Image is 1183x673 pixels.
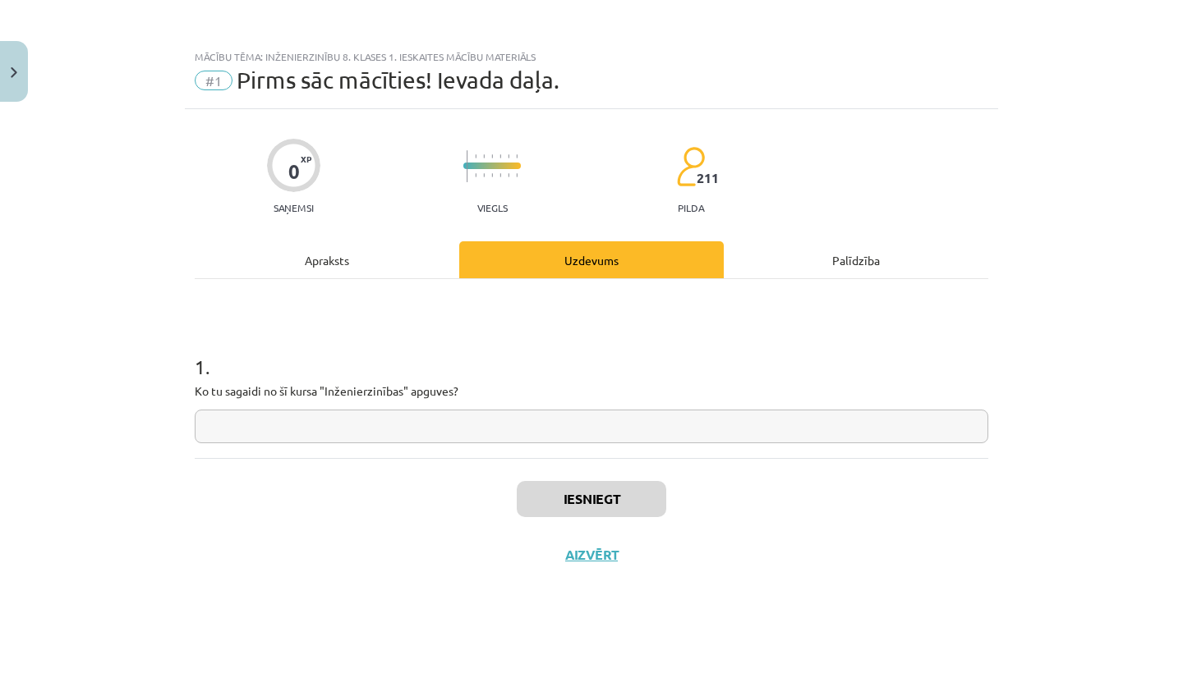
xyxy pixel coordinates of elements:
button: Aizvērt [560,547,623,563]
img: icon-short-line-57e1e144782c952c97e751825c79c345078a6d821885a25fce030b3d8c18986b.svg [483,154,485,158]
div: Uzdevums [459,241,724,278]
div: Palīdzība [724,241,988,278]
img: icon-short-line-57e1e144782c952c97e751825c79c345078a6d821885a25fce030b3d8c18986b.svg [475,173,476,177]
img: icon-close-lesson-0947bae3869378f0d4975bcd49f059093ad1ed9edebbc8119c70593378902aed.svg [11,67,17,78]
img: icon-short-line-57e1e144782c952c97e751825c79c345078a6d821885a25fce030b3d8c18986b.svg [516,173,518,177]
span: 211 [697,171,719,185]
img: icon-short-line-57e1e144782c952c97e751825c79c345078a6d821885a25fce030b3d8c18986b.svg [516,154,518,158]
div: Mācību tēma: Inženierzinību 8. klases 1. ieskaites mācību materiāls [195,51,988,62]
img: icon-short-line-57e1e144782c952c97e751825c79c345078a6d821885a25fce030b3d8c18986b.svg [483,173,485,177]
p: Ko tu sagaidi no šī kursa "Inženierzinības" apguves? [195,382,988,400]
h1: 1 . [195,327,988,378]
p: Saņemsi [267,202,320,213]
img: students-c634bb4e5e11cddfef0936a35e636f08e4e9abd3cc4e673bd6f9a4125e45ecb1.svg [676,146,705,187]
span: XP [301,154,311,163]
img: icon-long-line-d9ea69661e0d244f92f715978eff75569469978d946b2353a9bb055b3ed8787d.svg [467,150,468,182]
img: icon-short-line-57e1e144782c952c97e751825c79c345078a6d821885a25fce030b3d8c18986b.svg [491,154,493,158]
img: icon-short-line-57e1e144782c952c97e751825c79c345078a6d821885a25fce030b3d8c18986b.svg [491,173,493,177]
img: icon-short-line-57e1e144782c952c97e751825c79c345078a6d821885a25fce030b3d8c18986b.svg [508,173,509,177]
div: Apraksts [195,241,459,278]
button: Iesniegt [517,481,666,517]
img: icon-short-line-57e1e144782c952c97e751825c79c345078a6d821885a25fce030b3d8c18986b.svg [508,154,509,158]
p: pilda [678,202,704,213]
span: #1 [195,71,232,90]
div: 0 [288,160,300,183]
img: icon-short-line-57e1e144782c952c97e751825c79c345078a6d821885a25fce030b3d8c18986b.svg [475,154,476,158]
img: icon-short-line-57e1e144782c952c97e751825c79c345078a6d821885a25fce030b3d8c18986b.svg [499,173,501,177]
p: Viegls [477,202,508,213]
span: Pirms sāc mācīties! Ievada daļa. [237,66,559,94]
img: icon-short-line-57e1e144782c952c97e751825c79c345078a6d821885a25fce030b3d8c18986b.svg [499,154,501,158]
